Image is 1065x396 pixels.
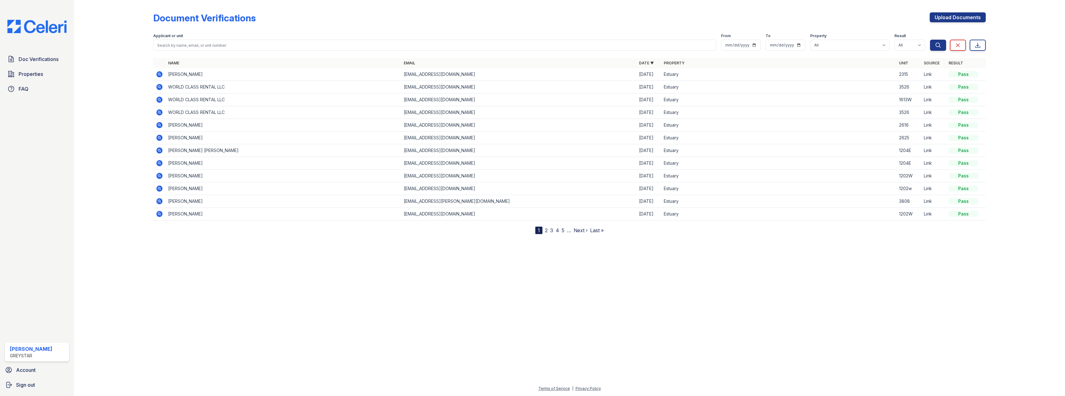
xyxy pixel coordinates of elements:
td: [EMAIL_ADDRESS][DOMAIN_NAME] [401,208,637,220]
div: Pass [949,173,978,179]
div: Pass [949,160,978,166]
td: [PERSON_NAME] [PERSON_NAME] [166,144,401,157]
div: Pass [949,198,978,204]
td: Estuary [661,132,897,144]
td: 3808 [897,195,921,208]
td: WORLD CLASS RENTAL LLC [166,81,401,94]
a: 5 [562,227,564,233]
td: Estuary [661,182,897,195]
a: Result [949,61,963,65]
td: Estuary [661,157,897,170]
td: [PERSON_NAME] [166,195,401,208]
td: 1202w [897,182,921,195]
td: Estuary [661,68,897,81]
div: Pass [949,211,978,217]
td: [EMAIL_ADDRESS][DOMAIN_NAME] [401,81,637,94]
div: Document Verifications [153,12,256,24]
td: [PERSON_NAME] [166,68,401,81]
td: [EMAIL_ADDRESS][DOMAIN_NAME] [401,94,637,106]
td: Link [921,157,946,170]
td: Estuary [661,119,897,132]
td: [DATE] [637,119,661,132]
span: Properties [19,70,43,78]
a: Name [168,61,179,65]
td: [EMAIL_ADDRESS][DOMAIN_NAME] [401,132,637,144]
div: Pass [949,109,978,115]
td: [PERSON_NAME] [166,170,401,182]
td: [DATE] [637,94,661,106]
td: 3526 [897,81,921,94]
div: Pass [949,71,978,77]
td: [EMAIL_ADDRESS][DOMAIN_NAME] [401,170,637,182]
td: Estuary [661,208,897,220]
td: Estuary [661,106,897,119]
a: Account [2,364,72,376]
label: Applicant or unit [153,33,183,38]
td: Estuary [661,170,897,182]
input: Search by name, email, or unit number [153,40,716,51]
td: [PERSON_NAME] [166,119,401,132]
td: Link [921,208,946,220]
td: [DATE] [637,106,661,119]
td: Link [921,68,946,81]
td: [DATE] [637,182,661,195]
a: FAQ [5,83,69,95]
td: [EMAIL_ADDRESS][DOMAIN_NAME] [401,144,637,157]
td: Link [921,132,946,144]
span: Sign out [16,381,35,389]
a: Date ▼ [639,61,654,65]
div: Pass [949,185,978,192]
a: Source [924,61,940,65]
td: [PERSON_NAME] [166,182,401,195]
a: 3 [550,227,553,233]
td: [DATE] [637,132,661,144]
td: [DATE] [637,170,661,182]
td: 2616 [897,119,921,132]
a: Properties [5,68,69,80]
td: [PERSON_NAME] [166,132,401,144]
span: FAQ [19,85,28,93]
td: Link [921,81,946,94]
a: 4 [556,227,559,233]
td: WORLD CLASS RENTAL LLC [166,106,401,119]
td: Link [921,94,946,106]
a: Unit [899,61,908,65]
a: 2 [545,227,548,233]
label: Result [894,33,906,38]
td: Estuary [661,195,897,208]
a: Email [404,61,415,65]
span: … [567,227,571,234]
a: Privacy Policy [576,386,601,391]
div: Pass [949,122,978,128]
td: 1202W [897,170,921,182]
td: Estuary [661,81,897,94]
a: Next › [574,227,588,233]
td: Link [921,182,946,195]
td: 1202W [897,208,921,220]
div: Greystar [10,353,52,359]
td: [DATE] [637,195,661,208]
a: Doc Verifications [5,53,69,65]
td: 1613W [897,94,921,106]
td: [DATE] [637,208,661,220]
td: Link [921,119,946,132]
td: [EMAIL_ADDRESS][DOMAIN_NAME] [401,119,637,132]
td: Link [921,195,946,208]
button: Sign out [2,379,72,391]
td: [DATE] [637,144,661,157]
div: Pass [949,84,978,90]
div: Pass [949,135,978,141]
label: From [721,33,731,38]
span: Account [16,366,36,374]
td: Link [921,106,946,119]
td: 1204E [897,144,921,157]
td: [DATE] [637,68,661,81]
td: Estuary [661,144,897,157]
td: [EMAIL_ADDRESS][PERSON_NAME][DOMAIN_NAME] [401,195,637,208]
td: Estuary [661,94,897,106]
td: 2315 [897,68,921,81]
div: Pass [949,97,978,103]
label: To [766,33,771,38]
a: Property [664,61,685,65]
td: Link [921,144,946,157]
